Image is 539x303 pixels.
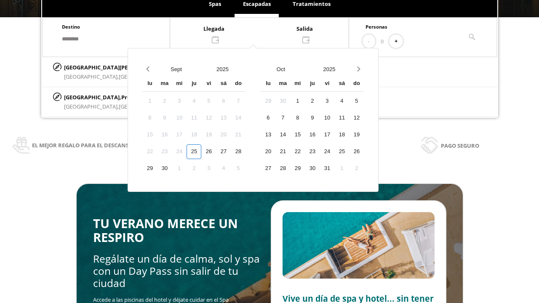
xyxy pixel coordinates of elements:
div: vi [201,77,216,91]
div: 4 [334,94,349,109]
div: lu [142,77,157,91]
div: 20 [261,144,275,159]
div: 15 [290,128,305,142]
div: 3 [320,94,334,109]
div: 24 [320,144,334,159]
div: 2 [349,161,364,176]
div: 2 [187,161,201,176]
div: 27 [216,144,231,159]
div: 22 [142,144,157,159]
div: 10 [172,111,187,125]
div: 29 [142,161,157,176]
span: 0 [381,37,384,46]
button: Open years overlay [199,62,245,77]
div: 6 [216,94,231,109]
div: 10 [320,111,334,125]
p: [GEOGRAPHIC_DATA][PERSON_NAME], [64,63,184,72]
span: TU VERANO MERECE UN RESPIRO [93,215,238,246]
div: Calendar wrapper [261,77,364,176]
div: 17 [320,128,334,142]
button: Next month [353,62,364,77]
div: 20 [216,128,231,142]
div: 8 [290,111,305,125]
span: Personas [366,24,387,30]
div: 3 [172,94,187,109]
p: [GEOGRAPHIC_DATA], [64,93,172,102]
div: ju [187,77,201,91]
div: 1 [334,161,349,176]
span: [GEOGRAPHIC_DATA] [119,103,172,110]
div: 18 [334,128,349,142]
div: 12 [349,111,364,125]
div: 7 [231,94,245,109]
span: [GEOGRAPHIC_DATA], [64,73,119,80]
div: 9 [305,111,320,125]
div: 5 [231,161,245,176]
div: 7 [275,111,290,125]
div: 9 [157,111,172,125]
button: Open years overlay [305,62,353,77]
div: Calendar days [261,94,364,176]
span: [GEOGRAPHIC_DATA] [119,73,172,80]
div: ma [275,77,290,91]
div: 14 [275,128,290,142]
div: 15 [142,128,157,142]
div: 5 [349,94,364,109]
div: 23 [305,144,320,159]
div: 17 [172,128,187,142]
div: 30 [157,161,172,176]
div: 28 [275,161,290,176]
div: 4 [187,94,201,109]
span: Regálate un día de calma, sol y spa con un Day Pass sin salir de tu ciudad [93,252,260,290]
div: 26 [349,144,364,159]
img: Slide2.BHA6Qswy.webp [283,212,435,279]
div: 14 [231,111,245,125]
div: 27 [261,161,275,176]
div: Calendar wrapper [142,77,245,176]
div: do [349,77,364,91]
div: 29 [261,94,275,109]
div: 2 [157,94,172,109]
div: 30 [275,94,290,109]
span: Destino [62,24,80,30]
div: 19 [201,128,216,142]
div: 25 [187,144,201,159]
div: 8 [142,111,157,125]
div: 24 [172,144,187,159]
div: 11 [334,111,349,125]
div: 25 [334,144,349,159]
div: 5 [201,94,216,109]
div: ma [157,77,172,91]
div: 1 [172,161,187,176]
div: sá [334,77,349,91]
div: ju [305,77,320,91]
div: do [231,77,245,91]
div: 22 [290,144,305,159]
div: 21 [275,144,290,159]
div: 13 [261,128,275,142]
div: 4 [216,161,231,176]
div: 13 [216,111,231,125]
div: 6 [261,111,275,125]
span: El mejor regalo para el descanso y la salud [32,141,165,150]
div: 31 [320,161,334,176]
div: 19 [349,128,364,142]
span: [GEOGRAPHIC_DATA], [64,103,119,110]
span: Provincia [121,93,147,101]
div: 23 [157,144,172,159]
div: 30 [305,161,320,176]
div: lu [261,77,275,91]
div: vi [320,77,334,91]
div: 26 [201,144,216,159]
div: 12 [201,111,216,125]
div: mi [290,77,305,91]
div: 18 [187,128,201,142]
span: Pago seguro [441,141,479,150]
button: Open months overlay [256,62,305,77]
div: 16 [305,128,320,142]
div: 3 [201,161,216,176]
div: Calendar days [142,94,245,176]
button: Previous month [142,62,153,77]
div: 29 [290,161,305,176]
div: 1 [142,94,157,109]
